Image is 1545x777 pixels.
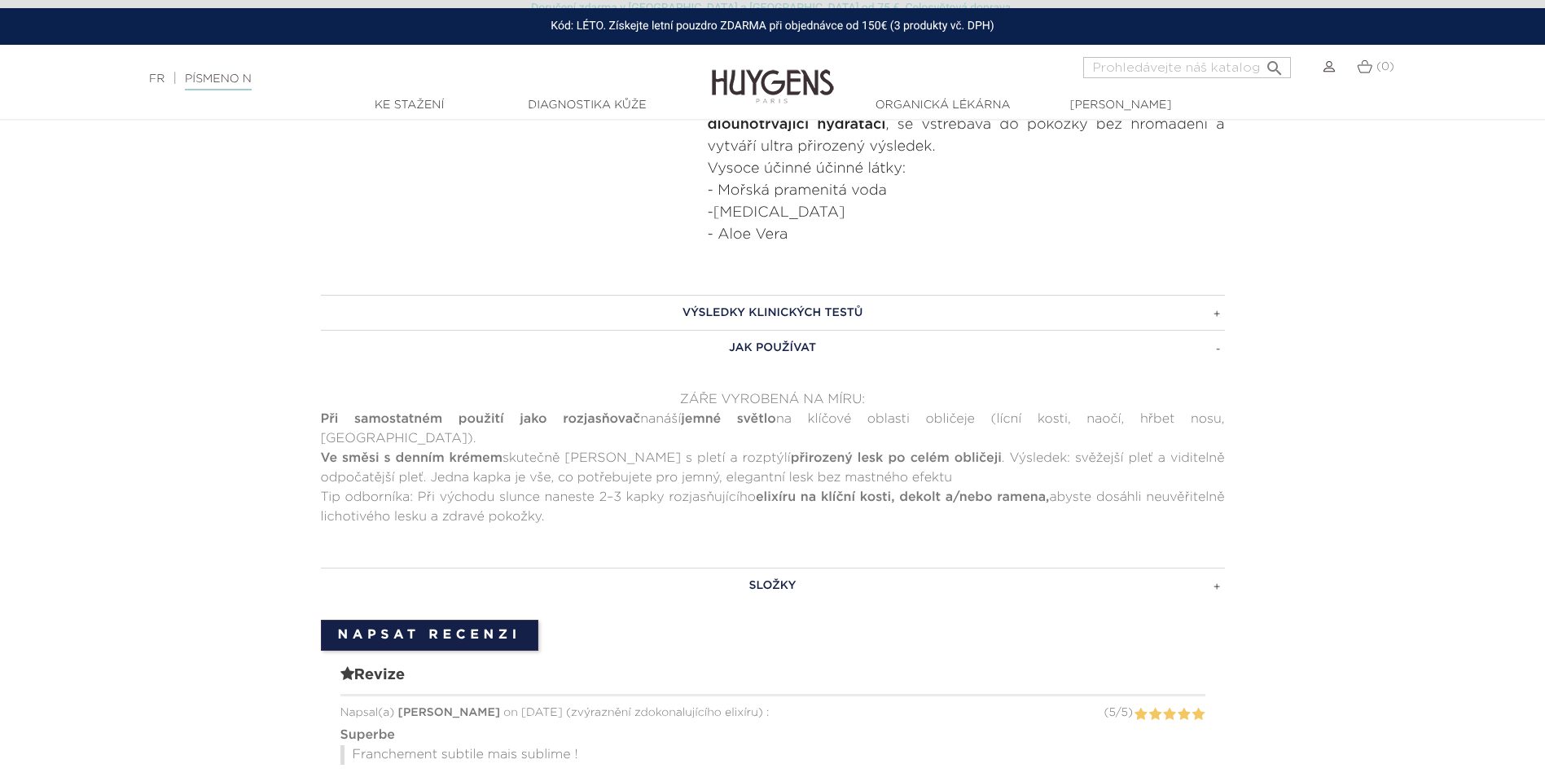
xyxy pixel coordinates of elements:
[1039,97,1202,114] a: [PERSON_NAME]
[506,97,669,114] a: Diagnostika kůže
[1104,705,1132,722] div: ( )
[321,413,641,426] strong: Při samostatném použití jako rozjasňovač
[1376,61,1394,72] span: (0)
[141,72,260,86] font: |
[1260,52,1289,74] button: 
[1265,54,1284,73] i: 
[708,202,1225,224] li: -[MEDICAL_DATA]
[1108,707,1127,718] font: /
[1108,707,1115,718] span: 5
[571,707,758,718] span: zvýraznění zdokonalujícího elixíru
[340,707,770,718] font: Napsal(a) on [DATE] ( ) :
[756,491,1049,504] b: elixíru na klíční kosti, dekolt a/nebo ramena,
[708,180,1225,202] li: - Mořská pramenitá voda
[1121,707,1127,718] span: 5
[1162,705,1176,725] label: 3
[321,568,1225,604] a: SLOŽKY
[1192,705,1205,725] label: 5
[321,488,1225,527] p: Tip odborníka: Při východu slunce naneste 2–3 kapky rozjasňujícího abyste dosáhli neuvěřitelně li...
[321,410,1225,449] p: nanáší na klíčové oblasti obličeje (lícní kosti, naočí, hřbet nosu, [GEOGRAPHIC_DATA]).
[862,97,1025,114] a: Organická lékárna
[321,390,1225,410] p: ZÁŘE VYROBENÁ NA MÍRU:
[354,667,406,683] font: Revize
[791,452,1002,465] strong: přirozený lesk po celém obličeji
[149,73,165,85] a: FR
[340,745,1205,765] p: Franchement subtile mais sublime !
[398,707,501,718] span: [PERSON_NAME]
[321,449,1225,488] p: skutečně [PERSON_NAME] s pletí a rozptýlí . Výsledek: svěžejší pleť a viditelně odpočatější pleť....
[708,224,1225,246] li: - Aloe Vera
[185,73,252,90] a: PÍSMENO N
[712,43,834,106] img: Huygens
[321,330,1225,366] a: JAK POUŽÍVAT
[375,99,444,111] font: Ke stažení
[1148,705,1162,725] label: 2
[708,158,1225,180] p: Vysoce účinné účinné látky:
[876,99,1011,111] font: Organická lékárna
[321,620,538,651] a: Napsat recenzi
[1070,99,1172,111] font: [PERSON_NAME]
[1083,57,1291,78] input: Hledání
[708,95,1225,132] strong: odhalovalo zářivost pokožky a poskytovalo dlouhotrvající hydrataci
[321,295,1225,331] a: VÝSLEDKY KLINICKÝCH TESTŮ
[328,97,491,114] a: Ke stažení
[1134,705,1148,725] label: 1
[1177,705,1191,725] label: 4
[681,413,776,426] strong: jemné světlo
[340,729,396,742] strong: Superbe
[321,452,503,465] strong: Ve směsi s denním krémem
